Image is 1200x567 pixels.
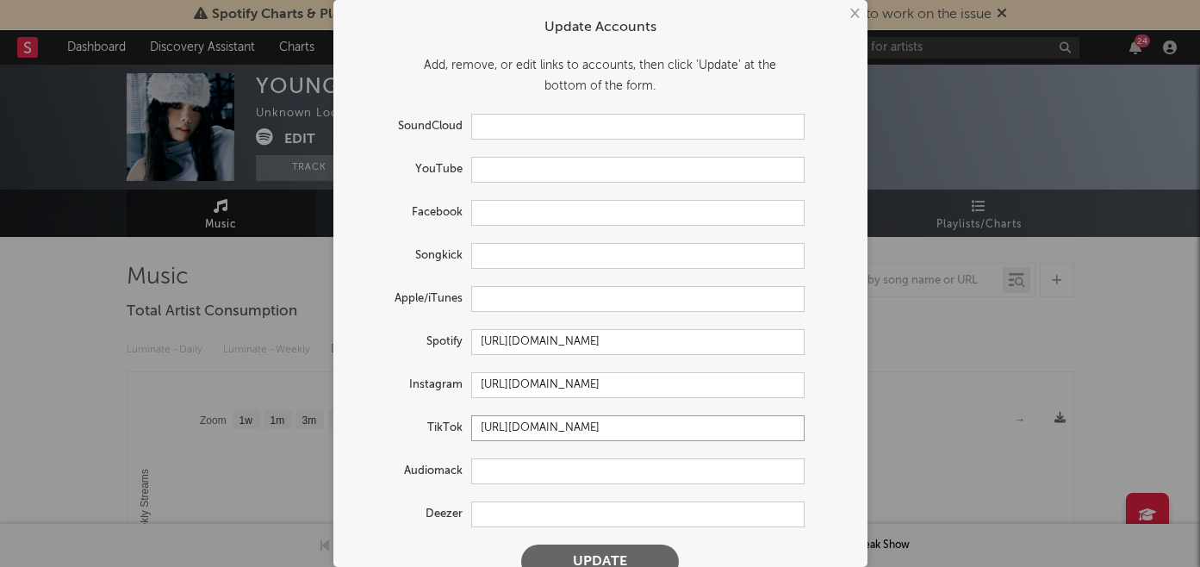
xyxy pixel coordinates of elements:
[351,246,471,266] label: Songkick
[351,418,471,439] label: TikTok
[351,461,471,482] label: Audiomack
[351,116,471,137] label: SoundCloud
[844,4,863,23] button: ×
[351,332,471,352] label: Spotify
[351,202,471,223] label: Facebook
[351,375,471,396] label: Instagram
[351,289,471,309] label: Apple/iTunes
[351,504,471,525] label: Deezer
[351,17,850,38] div: Update Accounts
[351,159,471,180] label: YouTube
[351,55,850,97] div: Add, remove, or edit links to accounts, then click 'Update' at the bottom of the form.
